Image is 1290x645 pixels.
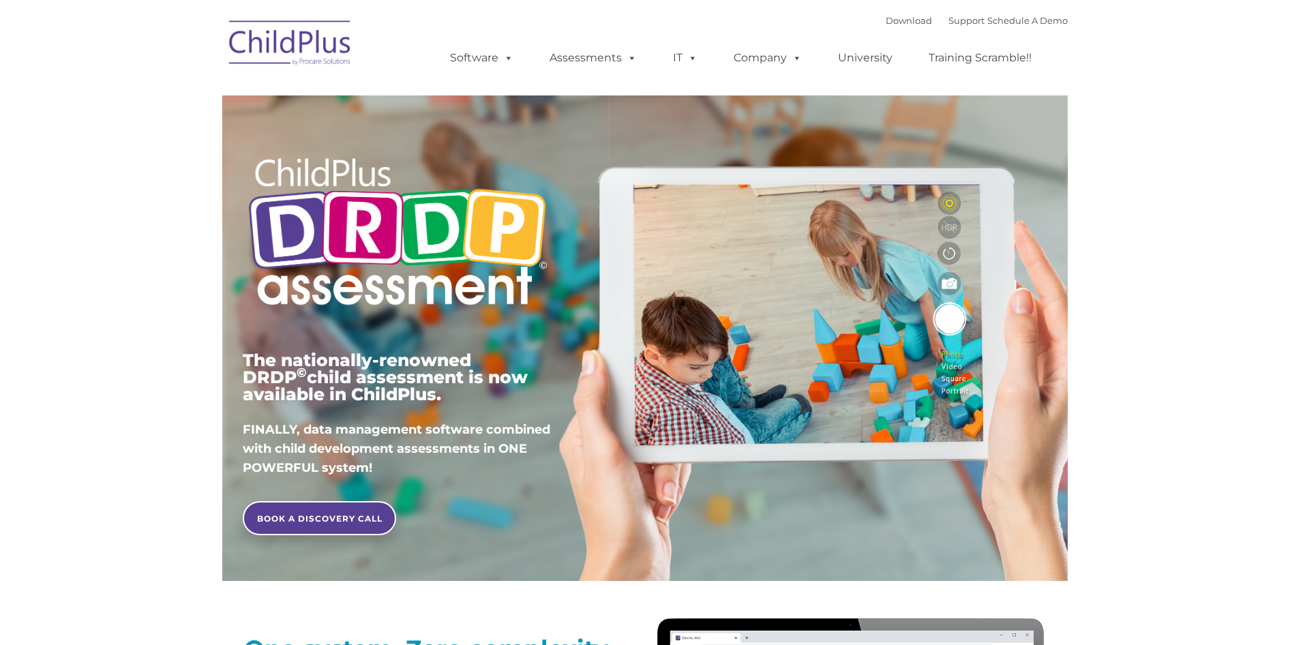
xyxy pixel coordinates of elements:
[243,350,528,404] span: The nationally-renowned DRDP child assessment is now available in ChildPlus.
[243,501,396,535] a: BOOK A DISCOVERY CALL
[436,44,527,72] a: Software
[243,422,550,475] span: FINALLY, data management software combined with child development assessments in ONE POWERFUL sys...
[243,140,552,328] img: Copyright - DRDP Logo Light
[886,15,1068,26] font: |
[297,365,307,380] sup: ©
[987,15,1068,26] a: Schedule A Demo
[720,44,815,72] a: Company
[824,44,906,72] a: University
[659,44,711,72] a: IT
[948,15,985,26] a: Support
[222,11,359,79] img: ChildPlus by Procare Solutions
[915,44,1045,72] a: Training Scramble!!
[886,15,932,26] a: Download
[536,44,650,72] a: Assessments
